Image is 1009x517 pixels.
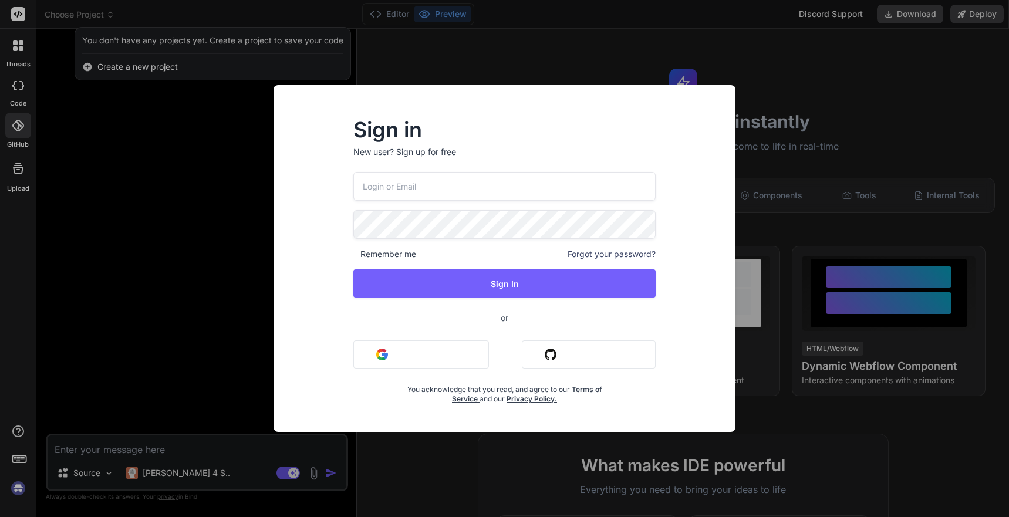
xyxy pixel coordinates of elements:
div: You acknowledge that you read, and agree to our and our [404,378,606,404]
span: or [454,303,555,332]
button: Sign In [353,269,656,298]
p: New user? [353,146,656,172]
span: Forgot your password? [568,248,656,260]
img: github [545,349,556,360]
a: Terms of Service [452,385,602,403]
span: Remember me [353,248,416,260]
h2: Sign in [353,120,656,139]
div: Sign up for free [396,146,456,158]
a: Privacy Policy. [507,394,557,403]
img: google [376,349,388,360]
button: Sign in with Github [522,340,656,369]
button: Sign in with Google [353,340,489,369]
input: Login or Email [353,172,656,201]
